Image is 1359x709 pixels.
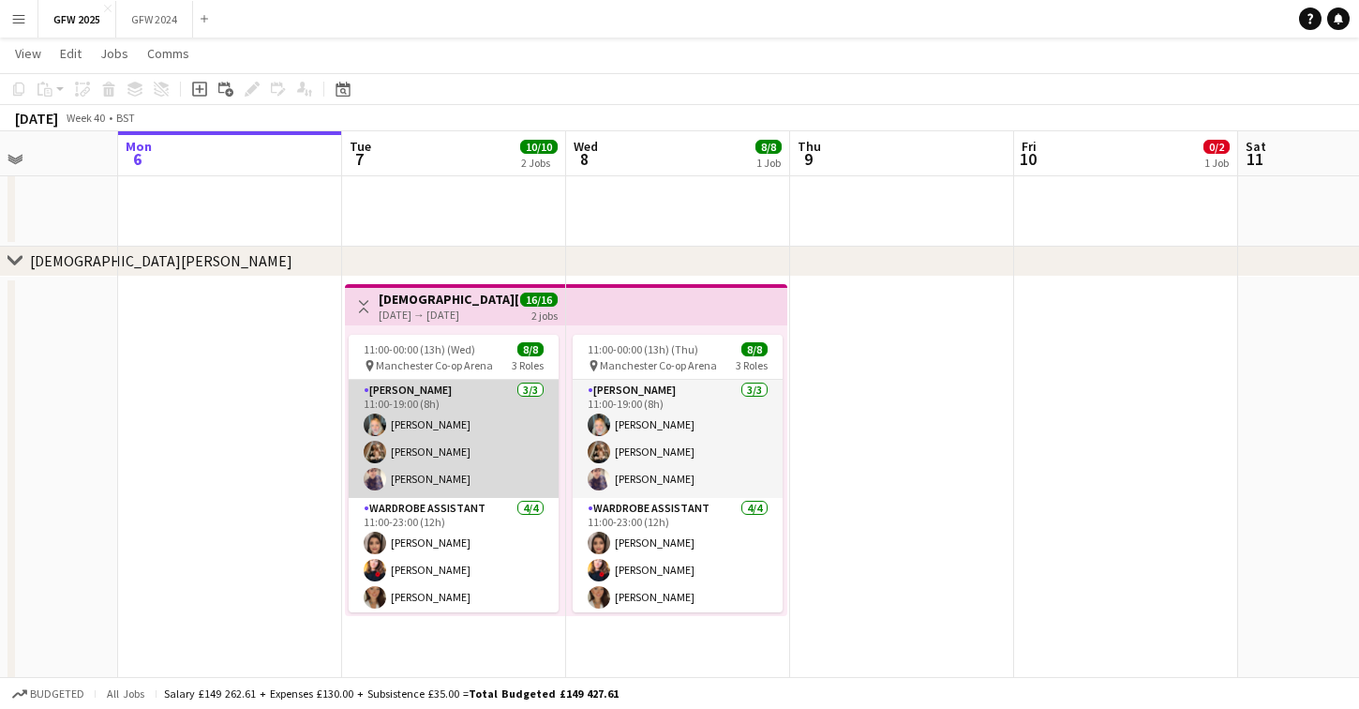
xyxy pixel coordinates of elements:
span: Manchester Co-op Arena [600,358,717,372]
app-job-card: 11:00-00:00 (13h) (Thu)8/8 Manchester Co-op Arena3 Roles[PERSON_NAME]3/311:00-19:00 (8h)[PERSON_N... [573,335,783,612]
span: 8 [571,148,598,170]
button: GFW 2025 [38,1,116,38]
app-card-role: [PERSON_NAME]3/311:00-19:00 (8h)[PERSON_NAME][PERSON_NAME][PERSON_NAME] [573,380,783,498]
div: 1 Job [756,156,781,170]
span: 9 [795,148,821,170]
button: GFW 2024 [116,1,193,38]
span: Jobs [100,45,128,62]
div: BST [116,111,135,125]
span: Budgeted [30,687,84,701]
a: Edit [52,41,89,66]
span: Fri [1022,138,1037,155]
span: Comms [147,45,189,62]
span: 11:00-00:00 (13h) (Wed) [364,342,475,356]
div: [DEMOGRAPHIC_DATA][PERSON_NAME] [30,251,292,270]
span: 11:00-00:00 (13h) (Thu) [588,342,698,356]
a: Comms [140,41,197,66]
span: Tue [350,138,371,155]
app-job-card: 11:00-00:00 (13h) (Wed)8/8 Manchester Co-op Arena3 Roles[PERSON_NAME]3/311:00-19:00 (8h)[PERSON_N... [349,335,559,612]
button: Budgeted [9,684,87,704]
h3: [DEMOGRAPHIC_DATA][PERSON_NAME] Manchester [379,291,518,308]
span: Sat [1246,138,1266,155]
span: 3 Roles [736,358,768,372]
span: 11 [1243,148,1266,170]
span: 16/16 [520,293,558,307]
span: 10/10 [520,140,558,154]
div: [DATE] [15,109,58,128]
span: 3 Roles [512,358,544,372]
span: Thu [798,138,821,155]
span: Total Budgeted £149 427.61 [469,686,619,701]
span: 7 [347,148,371,170]
span: 8/8 [755,140,782,154]
span: Wed [574,138,598,155]
span: 8/8 [741,342,768,356]
div: Salary £149 262.61 + Expenses £130.00 + Subsistence £35.00 = [164,686,619,701]
span: 10 [1019,148,1037,170]
span: Mon [126,138,152,155]
span: 6 [123,148,152,170]
a: View [7,41,49,66]
span: Manchester Co-op Arena [376,358,493,372]
div: 1 Job [1204,156,1229,170]
app-card-role: [PERSON_NAME]3/311:00-19:00 (8h)[PERSON_NAME][PERSON_NAME][PERSON_NAME] [349,380,559,498]
span: All jobs [103,686,148,701]
div: 2 jobs [531,307,558,323]
div: [DATE] → [DATE] [379,308,518,322]
a: Jobs [93,41,136,66]
span: View [15,45,41,62]
span: Week 40 [62,111,109,125]
app-card-role: Wardrobe Assistant4/411:00-23:00 (12h)[PERSON_NAME][PERSON_NAME][PERSON_NAME] [349,498,559,643]
span: Edit [60,45,82,62]
span: 8/8 [517,342,544,356]
div: 2 Jobs [521,156,557,170]
app-card-role: Wardrobe Assistant4/411:00-23:00 (12h)[PERSON_NAME][PERSON_NAME][PERSON_NAME] [573,498,783,643]
span: 0/2 [1203,140,1230,154]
